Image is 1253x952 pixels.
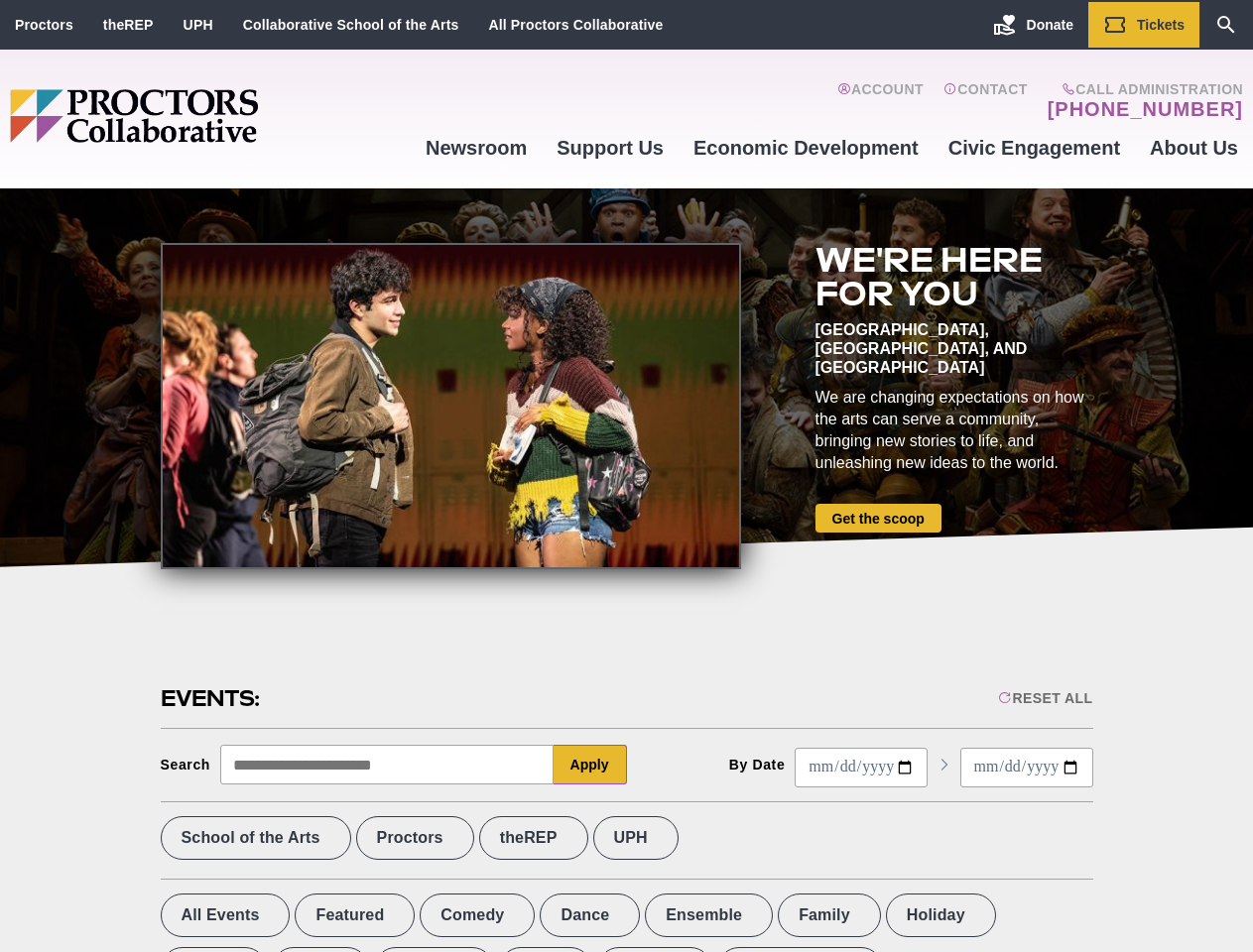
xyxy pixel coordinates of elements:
label: All Events [161,893,291,937]
label: Family [778,893,881,937]
div: [GEOGRAPHIC_DATA], [GEOGRAPHIC_DATA], and [GEOGRAPHIC_DATA] [815,320,1093,377]
label: Holiday [886,893,996,937]
a: About Us [1135,121,1253,175]
label: Ensemble [645,893,773,937]
a: Collaborative School of the Arts [243,17,459,33]
h2: Events: [161,683,263,714]
label: Dance [540,893,640,937]
a: Support Us [542,121,679,175]
div: Reset All [998,690,1092,706]
label: Proctors [356,816,474,860]
span: Donate [1027,17,1073,33]
a: theREP [103,17,154,33]
div: By Date [729,757,786,773]
a: All Proctors Collaborative [488,17,663,33]
label: Featured [295,893,415,937]
label: Comedy [420,893,535,937]
a: Account [837,81,924,121]
h2: We're here for you [815,243,1093,310]
span: Call Administration [1042,81,1243,97]
a: [PHONE_NUMBER] [1048,97,1243,121]
a: Contact [943,81,1028,121]
label: theREP [479,816,588,860]
button: Apply [554,745,627,784]
a: Civic Engagement [934,121,1135,175]
a: Search [1199,2,1253,48]
a: Donate [978,2,1088,48]
a: Tickets [1088,2,1199,48]
label: UPH [593,816,679,860]
a: Economic Development [679,121,934,175]
label: School of the Arts [161,816,351,860]
div: Search [161,757,211,773]
a: Newsroom [411,121,542,175]
a: Get the scoop [815,504,941,533]
img: Proctors logo [10,89,411,143]
a: Proctors [15,17,73,33]
a: UPH [184,17,213,33]
span: Tickets [1137,17,1185,33]
div: We are changing expectations on how the arts can serve a community, bringing new stories to life,... [815,387,1093,474]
